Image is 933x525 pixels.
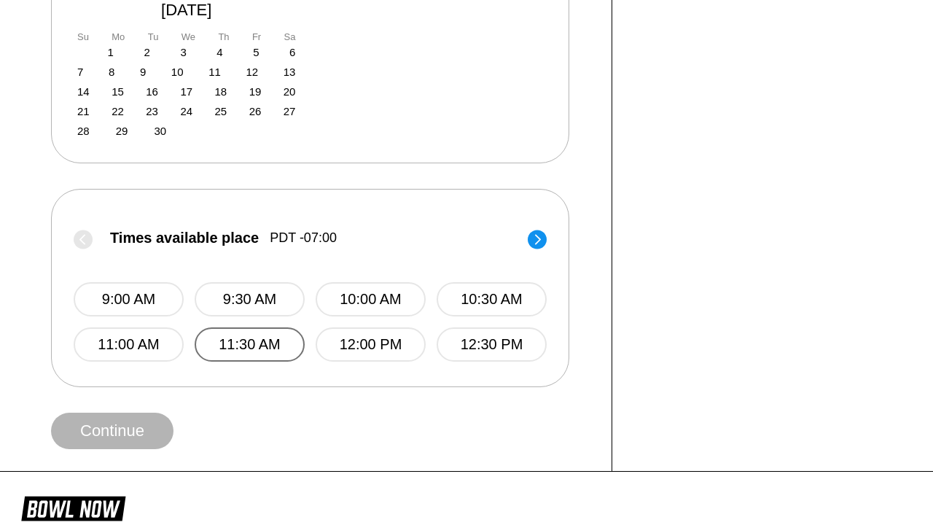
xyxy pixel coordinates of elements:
[249,85,262,98] div: Choose Friday, September 19th, 2025
[77,46,296,137] div: month 2025-09
[208,66,221,78] div: Choose Thursday, September 11th, 2025
[144,46,149,58] div: Choose Tuesday, September 2nd, 2025
[195,282,305,316] button: 9:30 AM
[180,46,186,58] div: Choose Wednesday, September 3rd, 2025
[284,66,296,78] div: Choose Saturday, September 13th, 2025
[316,282,426,316] button: 10:00 AM
[116,125,128,137] div: Choose Monday, September 29th, 2025
[77,66,83,78] div: Choose Sunday, September 7th, 2025
[249,105,262,117] div: Choose Friday, September 26th, 2025
[284,85,296,98] div: Choose Saturday, September 20th, 2025
[181,31,195,42] div: We
[146,105,158,117] div: Choose Tuesday, September 23rd, 2025
[284,31,296,42] div: Sa
[180,85,192,98] div: Choose Wednesday, September 17th, 2025
[146,85,158,98] div: Choose Tuesday, September 16th, 2025
[77,31,89,42] div: Su
[284,105,296,117] div: Choose Saturday, September 27th, 2025
[195,327,305,362] button: 11:30 AM
[112,85,124,98] div: Choose Monday, September 15th, 2025
[77,105,90,117] div: Choose Sunday, September 21st, 2025
[154,125,166,137] div: Choose Tuesday, September 30th, 2025
[171,66,184,78] div: Choose Wednesday, September 10th, 2025
[148,31,159,42] div: Tu
[112,105,124,117] div: Choose Monday, September 22nd, 2025
[110,230,259,246] span: Times available place
[252,31,261,42] div: Fr
[77,125,90,137] div: Choose Sunday, September 28th, 2025
[74,327,184,362] button: 11:00 AM
[216,46,222,58] div: Choose Thursday, September 4th, 2025
[270,230,337,246] span: PDT -07:00
[215,105,227,117] div: Choose Thursday, September 25th, 2025
[246,66,258,78] div: Choose Friday, September 12th, 2025
[437,327,547,362] button: 12:30 PM
[218,31,229,42] div: Th
[112,31,125,42] div: Mo
[180,105,192,117] div: Choose Wednesday, September 24th, 2025
[108,46,114,58] div: Choose Monday, September 1st, 2025
[74,282,184,316] button: 9:00 AM
[316,327,426,362] button: 12:00 PM
[437,282,547,316] button: 10:30 AM
[140,66,146,78] div: Choose Tuesday, September 9th, 2025
[253,46,259,58] div: Choose Friday, September 5th, 2025
[215,85,227,98] div: Choose Thursday, September 18th, 2025
[77,85,90,98] div: Choose Sunday, September 14th, 2025
[109,66,114,78] div: Choose Monday, September 8th, 2025
[289,46,295,58] div: Choose Saturday, September 6th, 2025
